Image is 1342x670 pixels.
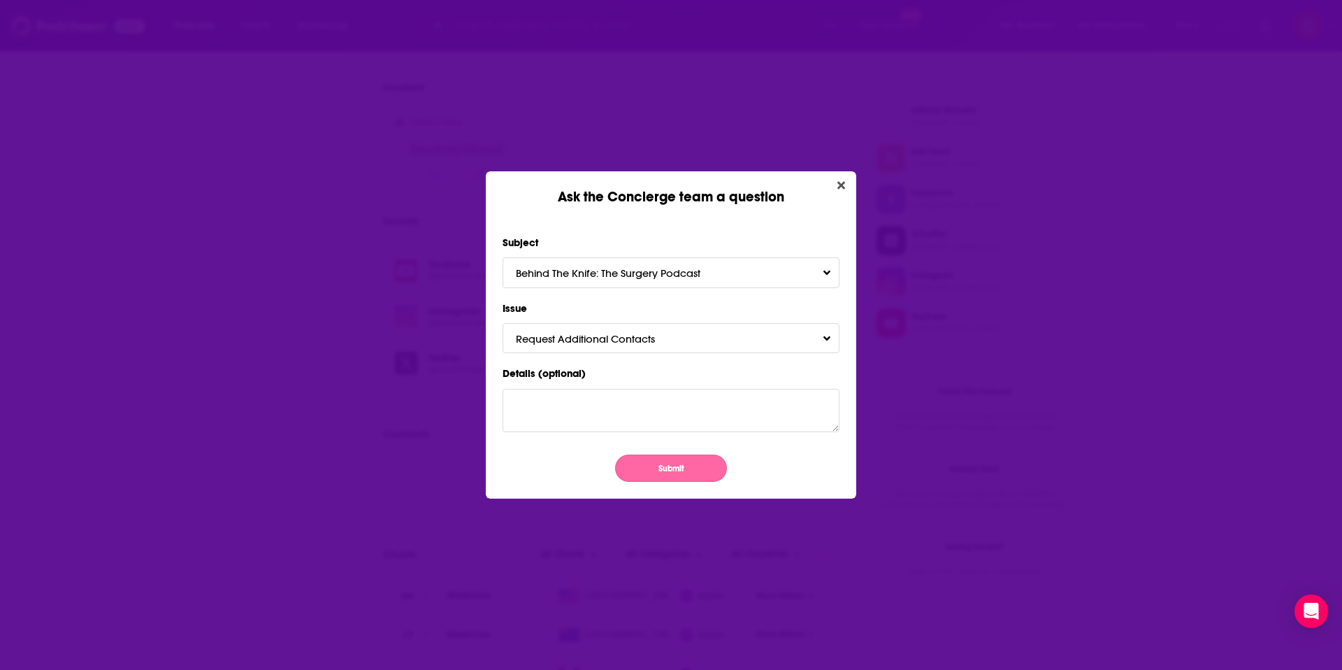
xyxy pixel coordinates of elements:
button: Behind The Knife: The Surgery PodcastToggle Pronoun Dropdown [503,257,839,287]
button: Close [832,177,851,194]
div: Open Intercom Messenger [1294,594,1328,628]
label: Subject [503,234,839,252]
span: Behind The Knife: The Surgery Podcast [516,266,728,280]
span: Request Additional Contacts [516,332,683,345]
div: Ask the Concierge team a question [486,171,856,206]
label: Details (optional) [503,364,839,383]
button: Submit [615,455,727,482]
label: Issue [503,299,839,318]
button: Request Additional ContactsToggle Pronoun Dropdown [503,323,839,353]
